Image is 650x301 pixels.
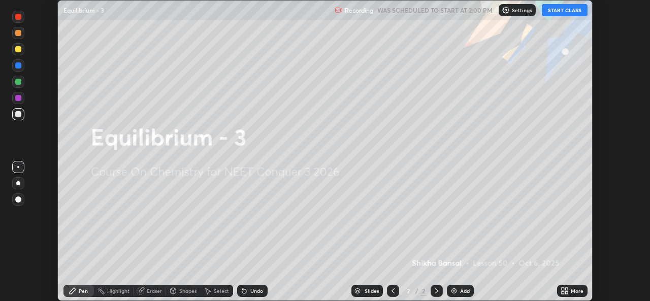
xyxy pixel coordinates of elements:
h5: WAS SCHEDULED TO START AT 2:00 PM [377,6,493,15]
p: Equilibrium - 3 [63,6,104,14]
div: 2 [403,288,413,294]
img: add-slide-button [450,287,458,295]
div: Shapes [179,288,197,293]
p: Recording [345,7,373,14]
div: Add [460,288,470,293]
img: class-settings-icons [502,6,510,14]
div: Select [214,288,229,293]
div: 2 [420,286,427,295]
div: Highlight [107,288,129,293]
div: Slides [365,288,379,293]
div: More [571,288,583,293]
div: Undo [250,288,263,293]
p: Settings [512,8,532,13]
div: Pen [79,288,88,293]
div: Eraser [147,288,162,293]
img: recording.375f2c34.svg [335,6,343,14]
button: START CLASS [542,4,588,16]
div: / [415,288,418,294]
